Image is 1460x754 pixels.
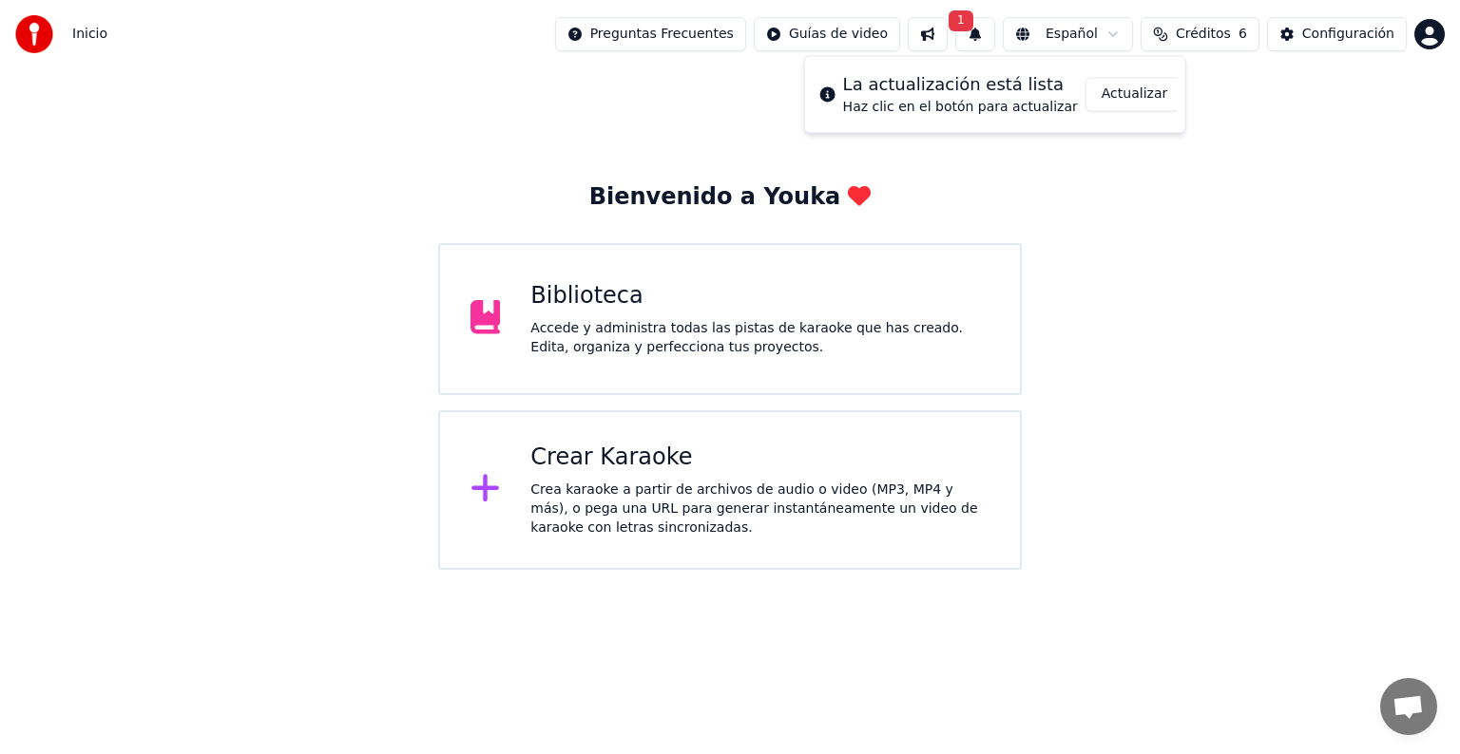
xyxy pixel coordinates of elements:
img: youka [15,15,53,53]
span: 1 [949,10,973,31]
div: Crea karaoke a partir de archivos de audio o video (MP3, MP4 y más), o pega una URL para generar ... [530,481,989,537]
span: Inicio [72,25,107,44]
button: Preguntas Frecuentes [555,17,746,51]
button: Configuración [1267,17,1407,51]
button: Créditos6 [1141,17,1259,51]
div: Crear Karaoke [530,443,989,473]
div: Bienvenido a Youka [589,182,872,213]
div: Haz clic en el botón para actualizar [843,98,1078,117]
span: 6 [1239,25,1247,44]
div: Accede y administra todas las pistas de karaoke que has creado. Edita, organiza y perfecciona tus... [530,319,989,357]
div: Configuración [1302,25,1394,44]
button: 1 [955,17,995,51]
button: Actualizar [1085,77,1183,111]
nav: breadcrumb [72,25,107,44]
div: La actualización está lista [843,71,1078,98]
a: Chat abierto [1380,678,1437,735]
button: Guías de video [754,17,900,51]
div: Biblioteca [530,281,989,311]
span: Créditos [1176,25,1231,44]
